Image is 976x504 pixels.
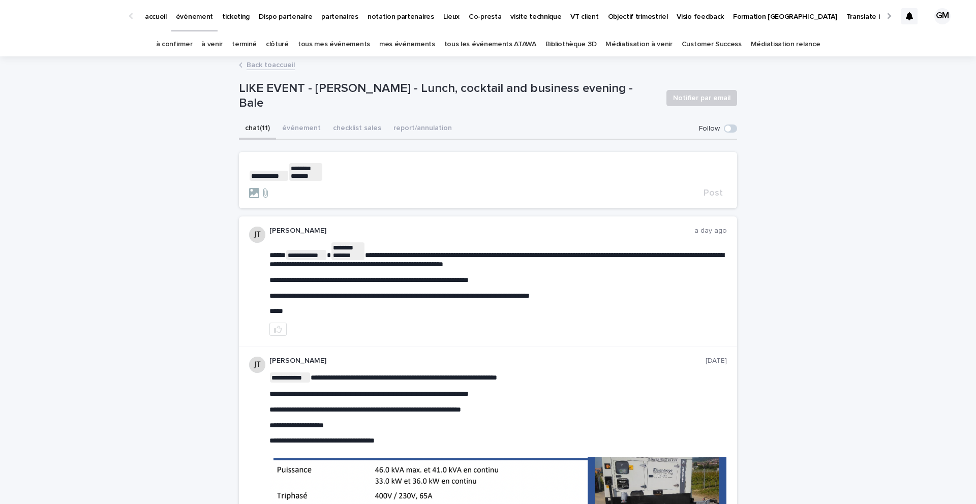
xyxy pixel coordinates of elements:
[232,33,257,56] a: terminé
[545,33,596,56] a: Bibliothèque 3D
[239,81,658,111] p: LIKE EVENT - [PERSON_NAME] - Lunch, cocktail and business evening - Bale
[239,118,276,140] button: chat (11)
[704,188,723,198] span: Post
[327,118,387,140] button: checklist sales
[934,8,951,24] div: GM
[201,33,223,56] a: à venir
[605,33,673,56] a: Médiatisation à venir
[379,33,435,56] a: mes événements
[706,357,727,365] p: [DATE]
[269,227,694,235] p: [PERSON_NAME]
[682,33,742,56] a: Customer Success
[694,227,727,235] p: a day ago
[298,33,370,56] a: tous mes événements
[699,124,720,133] p: Follow
[20,6,119,26] img: Ls34BcGeRexTGTNfXpUC
[269,357,706,365] p: [PERSON_NAME]
[156,33,193,56] a: à confirmer
[266,33,289,56] a: clôturé
[666,90,737,106] button: Notifier par email
[387,118,458,140] button: report/annulation
[444,33,536,56] a: tous les événements ATAWA
[751,33,820,56] a: Médiatisation relance
[269,323,287,336] button: like this post
[276,118,327,140] button: événement
[699,188,727,198] button: Post
[247,58,295,70] a: Back toaccueil
[673,93,730,103] span: Notifier par email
